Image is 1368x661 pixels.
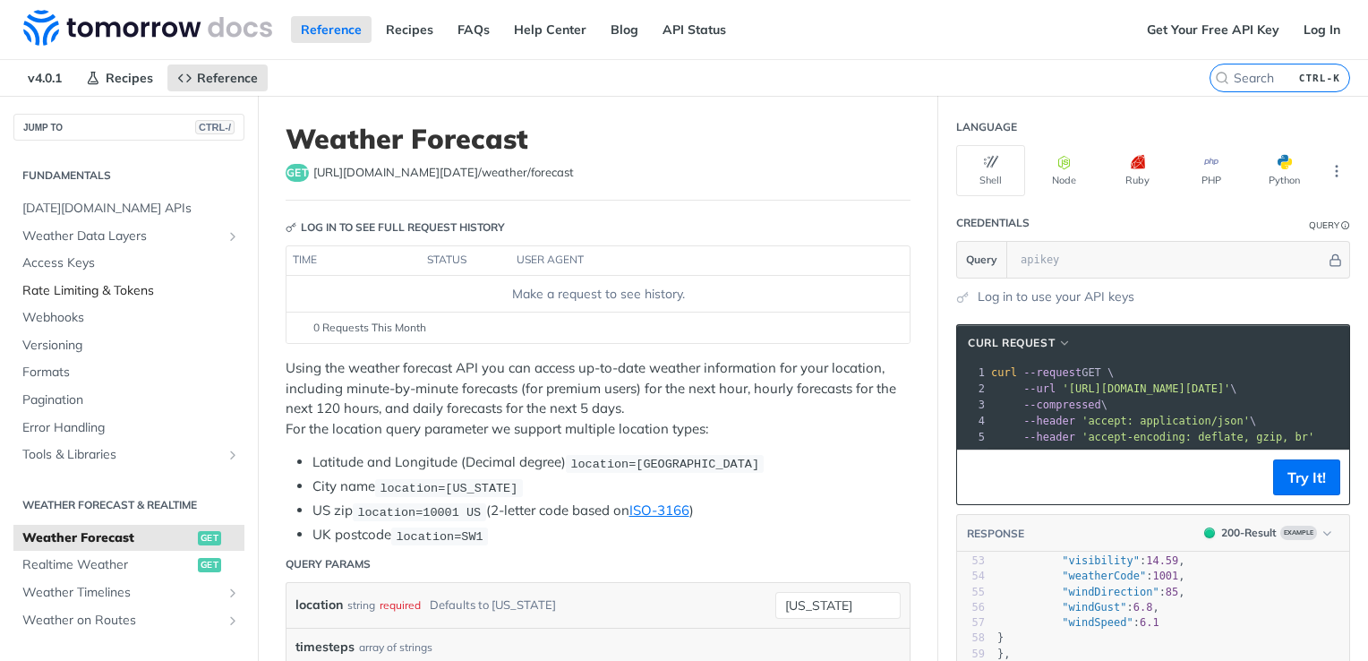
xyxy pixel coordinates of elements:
div: required [380,592,421,618]
button: Show subpages for Weather on Routes [226,614,240,628]
label: location [295,592,343,618]
div: 54 [957,569,985,584]
div: Credentials [956,215,1030,231]
div: Defaults to [US_STATE] [430,592,556,618]
button: Query [957,242,1007,278]
button: More Languages [1323,158,1350,185]
div: 56 [957,600,985,615]
span: Webhooks [22,309,240,327]
li: UK postcode [312,525,911,545]
span: https://api.tomorrow.io/v4/weather/forecast [313,164,574,182]
span: Pagination [22,391,240,409]
button: PHP [1176,145,1245,196]
span: 6.1 [1140,616,1159,629]
button: Show subpages for Tools & Libraries [226,448,240,462]
a: Weather Data LayersShow subpages for Weather Data Layers [13,223,244,250]
div: Language [956,119,1017,135]
a: Rate Limiting & Tokens [13,278,244,305]
svg: More ellipsis [1329,163,1345,179]
span: Weather Forecast [22,529,193,547]
th: user agent [510,246,874,275]
a: API Status [653,16,736,43]
a: Blog [601,16,648,43]
li: US zip (2-letter code based on ) [312,501,911,521]
div: array of strings [359,640,432,656]
span: --compressed [1023,399,1101,411]
span: Error Handling [22,419,240,437]
a: Help Center [504,16,596,43]
div: Make a request to see history. [294,285,902,304]
button: Show subpages for Weather Data Layers [226,229,240,244]
span: 0 Requests This Month [313,320,426,336]
li: City name [312,476,911,497]
button: JUMP TOCTRL-/ [13,114,244,141]
span: "windDirection" [1062,586,1159,598]
a: Recipes [76,64,163,91]
span: Weather Timelines [22,584,221,602]
a: Weather on RoutesShow subpages for Weather on Routes [13,607,244,634]
span: [DATE][DOMAIN_NAME] APIs [22,200,240,218]
button: Node [1030,145,1099,196]
a: ISO-3166 [629,502,689,519]
span: \ [991,399,1107,411]
span: "weatherCode" [1062,570,1146,582]
span: --request [1023,366,1082,379]
span: Reference [197,70,258,86]
span: '[URL][DOMAIN_NAME][DATE]' [1062,382,1230,395]
span: Example [1280,526,1317,540]
span: 85 [1166,586,1178,598]
kbd: CTRL-K [1295,69,1345,87]
span: Formats [22,364,240,382]
i: Information [1341,221,1350,230]
p: Using the weather forecast API you can access up-to-date weather information for your location, i... [286,358,911,439]
span: Access Keys [22,254,240,272]
span: location=[GEOGRAPHIC_DATA] [570,457,759,470]
a: Weather Forecastget [13,525,244,552]
a: Reference [167,64,268,91]
div: Log in to see full request history [286,219,505,236]
div: 55 [957,585,985,600]
span: 1001 [1152,570,1178,582]
li: Latitude and Longitude (Decimal degree) [312,452,911,473]
span: CTRL-/ [195,120,235,134]
h1: Weather Forecast [286,123,911,155]
a: Log in to use your API keys [978,288,1134,306]
span: --url [1023,382,1056,395]
div: 200 - Result [1221,525,1277,541]
span: : , [997,586,1185,598]
a: Webhooks [13,305,244,331]
button: Python [1250,145,1319,196]
span: Recipes [106,70,153,86]
a: Weather TimelinesShow subpages for Weather Timelines [13,579,244,606]
svg: Key [286,222,296,233]
span: Realtime Weather [22,556,193,574]
div: Query [1309,219,1339,232]
div: 57 [957,615,985,631]
span: GET \ [991,366,1114,379]
button: cURL Request [962,334,1078,352]
span: 6.8 [1133,601,1153,614]
button: Hide [1326,251,1345,269]
a: Log In [1294,16,1350,43]
span: --header [1023,415,1075,427]
button: 200200-ResultExample [1195,524,1340,542]
span: : , [997,570,1185,582]
span: Rate Limiting & Tokens [22,282,240,300]
h2: Fundamentals [13,167,244,184]
span: get [198,558,221,572]
a: Realtime Weatherget [13,552,244,579]
a: Get Your Free API Key [1137,16,1289,43]
a: Pagination [13,387,244,414]
span: --header [1023,431,1075,443]
span: location=10001 US [357,505,481,519]
span: Weather on Routes [22,612,221,630]
img: Tomorrow.io Weather API Docs [23,10,272,46]
button: Copy to clipboard [966,464,991,491]
span: v4.0.1 [18,64,72,91]
div: QueryInformation [1309,219,1350,232]
a: Error Handling [13,415,244,442]
span: Versioning [22,337,240,355]
a: Tools & LibrariesShow subpages for Tools & Libraries [13,442,244,468]
div: 53 [957,554,985,569]
a: Access Keys [13,250,244,277]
